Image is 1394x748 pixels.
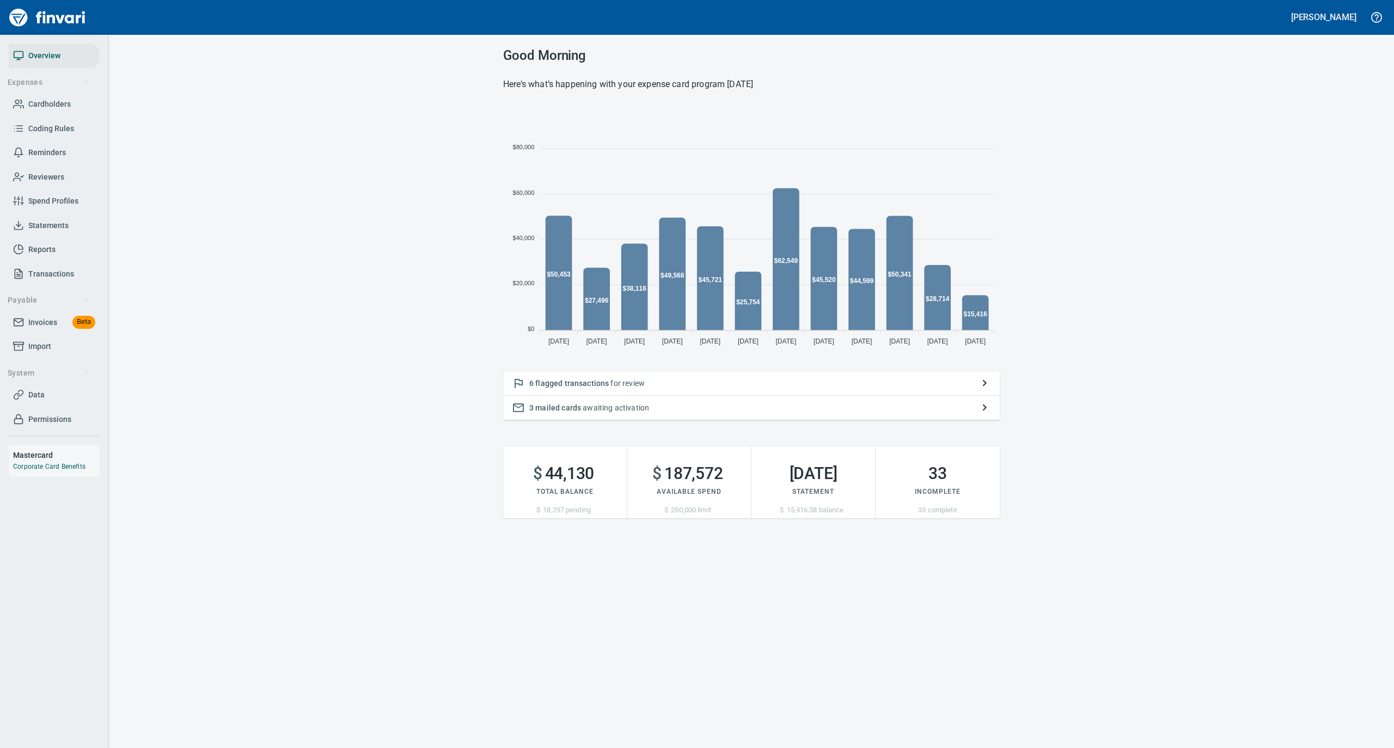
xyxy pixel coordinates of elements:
img: Finvari [7,4,88,30]
span: Spend Profiles [28,194,78,208]
a: Coding Rules [9,117,100,141]
tspan: [DATE] [852,338,872,345]
span: Payable [8,293,90,307]
span: Coding Rules [28,122,74,136]
span: Incomplete [915,488,961,495]
a: Permissions [9,407,100,432]
a: Reports [9,237,100,262]
span: Statements [28,219,69,232]
tspan: $60,000 [513,189,535,196]
span: Data [28,388,45,402]
tspan: [DATE] [586,338,607,345]
a: Spend Profiles [9,189,100,213]
a: Transactions [9,262,100,286]
span: Cardholders [28,97,71,111]
tspan: $0 [528,326,534,332]
a: Corporate Card Benefits [13,463,85,470]
span: 3 [529,403,534,412]
span: Import [28,340,51,353]
button: 6 flagged transactions for review [503,371,1000,396]
tspan: [DATE] [548,338,569,345]
a: Import [9,334,100,359]
a: Cardholders [9,92,100,117]
tspan: [DATE] [738,338,759,345]
button: 33Incomplete33 complete [876,446,1000,518]
tspan: [DATE] [776,338,797,345]
tspan: [DATE] [814,338,834,345]
button: 3 mailed cards awaiting activation [503,396,1000,420]
p: for review [529,378,974,389]
span: Transactions [28,267,74,281]
tspan: [DATE] [927,338,948,345]
tspan: $40,000 [513,235,535,241]
a: InvoicesBeta [9,310,100,335]
span: Beta [72,316,95,328]
a: Reminders [9,140,100,165]
tspan: [DATE] [624,338,645,345]
span: Reviewers [28,170,64,184]
h6: Here’s what’s happening with your expense card program [DATE] [503,77,1000,92]
h3: Good Morning [503,48,1000,63]
span: Invoices [28,316,57,329]
a: Statements [9,213,100,238]
span: 6 [529,379,534,388]
a: Reviewers [9,165,100,189]
span: mailed cards [535,403,581,412]
tspan: [DATE] [889,338,910,345]
h5: [PERSON_NAME] [1291,11,1356,23]
span: Permissions [28,413,71,426]
tspan: [DATE] [700,338,720,345]
button: System [3,363,94,383]
button: [PERSON_NAME] [1288,9,1359,26]
span: Expenses [8,76,90,89]
h6: Mastercard [13,449,100,461]
tspan: [DATE] [662,338,683,345]
span: Reminders [28,146,66,160]
span: flagged transactions [535,379,609,388]
h2: 33 [876,464,1000,483]
p: awaiting activation [529,402,974,413]
span: Overview [28,49,60,63]
a: Data [9,383,100,407]
p: 33 complete [876,505,1000,516]
button: Expenses [3,72,94,93]
a: Overview [9,44,100,68]
tspan: $80,000 [513,144,535,150]
span: System [8,366,90,380]
button: Payable [3,290,94,310]
tspan: [DATE] [965,338,986,345]
span: Reports [28,243,56,256]
tspan: $20,000 [513,280,535,286]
